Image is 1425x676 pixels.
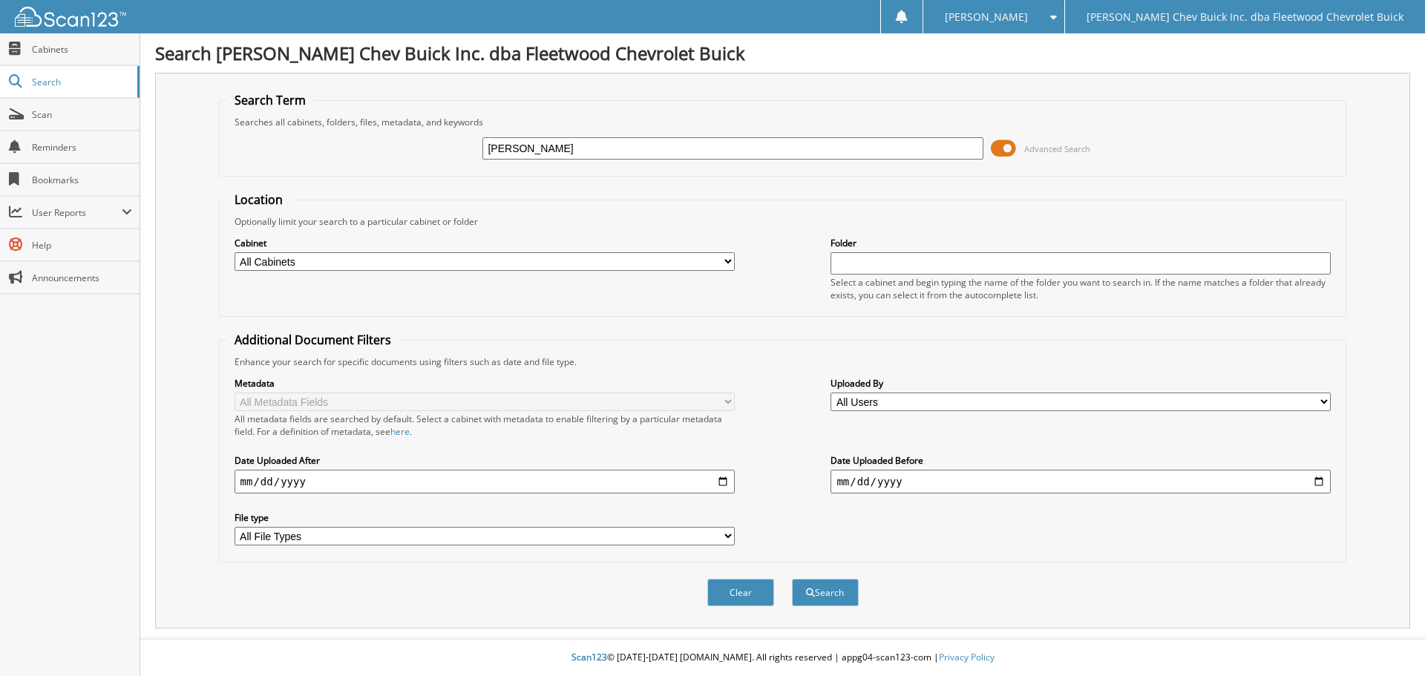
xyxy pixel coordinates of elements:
span: Help [32,239,132,252]
span: Scan123 [571,651,607,663]
div: Select a cabinet and begin typing the name of the folder you want to search in. If the name match... [831,276,1331,301]
label: Folder [831,237,1331,249]
button: Search [792,579,859,606]
span: [PERSON_NAME] [945,13,1028,22]
input: start [235,470,735,493]
label: Cabinet [235,237,735,249]
input: end [831,470,1331,493]
span: Bookmarks [32,174,132,186]
div: Enhance your search for specific documents using filters such as date and file type. [227,355,1339,368]
div: Optionally limit your search to a particular cabinet or folder [227,215,1339,228]
span: Cabinets [32,43,132,56]
label: Date Uploaded After [235,454,735,467]
span: User Reports [32,206,122,219]
iframe: Chat Widget [1351,605,1425,676]
label: File type [235,511,735,524]
label: Date Uploaded Before [831,454,1331,467]
a: here [390,425,410,438]
span: Reminders [32,141,132,154]
div: Searches all cabinets, folders, files, metadata, and keywords [227,116,1339,128]
legend: Additional Document Filters [227,332,399,348]
span: Scan [32,108,132,121]
a: Privacy Policy [939,651,995,663]
span: [PERSON_NAME] Chev Buick Inc. dba Fleetwood Chevrolet Buick [1087,13,1403,22]
img: scan123-logo-white.svg [15,7,126,27]
h1: Search [PERSON_NAME] Chev Buick Inc. dba Fleetwood Chevrolet Buick [155,41,1410,65]
div: © [DATE]-[DATE] [DOMAIN_NAME]. All rights reserved | appg04-scan123-com | [140,640,1425,676]
label: Metadata [235,377,735,390]
span: Advanced Search [1024,143,1090,154]
span: Search [32,76,130,88]
legend: Location [227,191,290,208]
legend: Search Term [227,92,313,108]
div: All metadata fields are searched by default. Select a cabinet with metadata to enable filtering b... [235,413,735,438]
button: Clear [707,579,774,606]
label: Uploaded By [831,377,1331,390]
span: Announcements [32,272,132,284]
